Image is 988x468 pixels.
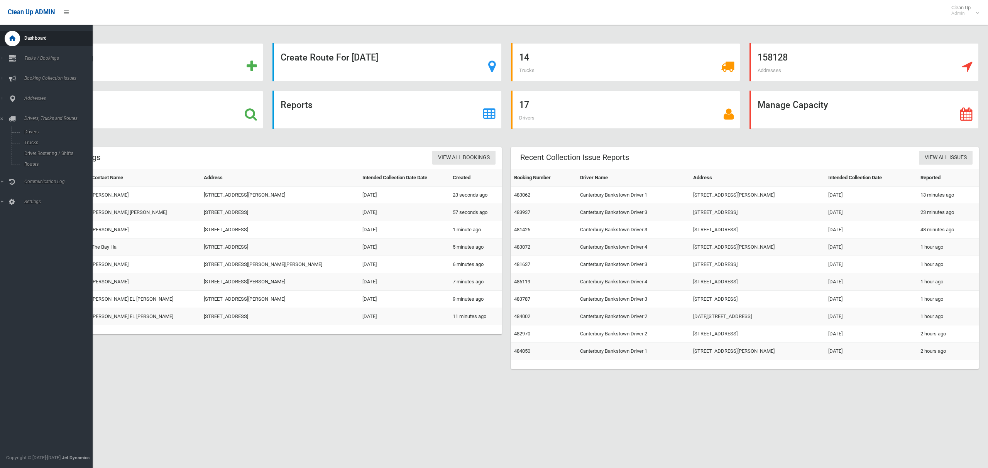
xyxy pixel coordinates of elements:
[22,96,93,101] span: Addresses
[359,221,450,239] td: [DATE]
[749,43,979,81] a: 158128 Addresses
[825,273,917,291] td: [DATE]
[432,151,496,165] a: View All Bookings
[201,169,359,187] th: Address
[22,140,86,145] span: Trucks
[359,273,450,291] td: [DATE]
[88,291,200,308] td: [PERSON_NAME] EL [PERSON_NAME]
[951,10,971,16] small: Admin
[22,162,86,167] span: Routes
[825,256,917,273] td: [DATE]
[201,187,359,204] td: [STREET_ADDRESS][PERSON_NAME]
[825,221,917,239] td: [DATE]
[22,116,93,121] span: Drivers, Trucks and Routes
[201,256,359,273] td: [STREET_ADDRESS][PERSON_NAME][PERSON_NAME]
[88,308,200,325] td: [PERSON_NAME] EL [PERSON_NAME]
[917,291,979,308] td: 1 hour ago
[749,91,979,129] a: Manage Capacity
[359,256,450,273] td: [DATE]
[917,273,979,291] td: 1 hour ago
[917,204,979,221] td: 23 minutes ago
[577,343,690,360] td: Canterbury Bankstown Driver 1
[201,204,359,221] td: [STREET_ADDRESS]
[917,343,979,360] td: 2 hours ago
[450,291,502,308] td: 9 minutes ago
[514,296,530,302] a: 483787
[690,239,825,256] td: [STREET_ADDRESS][PERSON_NAME]
[450,273,502,291] td: 7 minutes ago
[201,308,359,325] td: [STREET_ADDRESS]
[577,256,690,273] td: Canterbury Bankstown Driver 3
[758,67,781,73] span: Addresses
[577,325,690,343] td: Canterbury Bankstown Driver 2
[514,227,530,232] a: 481426
[577,239,690,256] td: Canterbury Bankstown Driver 4
[947,5,978,16] span: Clean Up
[88,256,200,273] td: [PERSON_NAME]
[514,209,530,215] a: 483937
[450,308,502,325] td: 11 minutes ago
[690,343,825,360] td: [STREET_ADDRESS][PERSON_NAME]
[272,43,502,81] a: Create Route For [DATE]
[825,308,917,325] td: [DATE]
[281,52,378,63] strong: Create Route For [DATE]
[917,239,979,256] td: 1 hour ago
[690,187,825,204] td: [STREET_ADDRESS][PERSON_NAME]
[450,169,502,187] th: Created
[272,91,502,129] a: Reports
[577,308,690,325] td: Canterbury Bankstown Driver 2
[359,169,450,187] th: Intended Collection Date Date
[690,325,825,343] td: [STREET_ADDRESS]
[690,308,825,325] td: [DATE][STREET_ADDRESS]
[917,187,979,204] td: 13 minutes ago
[577,291,690,308] td: Canterbury Bankstown Driver 3
[690,204,825,221] td: [STREET_ADDRESS]
[22,199,93,204] span: Settings
[22,129,86,135] span: Drivers
[8,8,55,16] span: Clean Up ADMIN
[511,43,740,81] a: 14 Trucks
[359,187,450,204] td: [DATE]
[22,76,93,81] span: Booking Collection Issues
[34,43,263,81] a: Add Booking
[201,221,359,239] td: [STREET_ADDRESS]
[825,204,917,221] td: [DATE]
[88,169,200,187] th: Contact Name
[577,221,690,239] td: Canterbury Bankstown Driver 3
[201,239,359,256] td: [STREET_ADDRESS]
[88,204,200,221] td: [PERSON_NAME] [PERSON_NAME]
[514,192,530,198] a: 483062
[88,187,200,204] td: [PERSON_NAME]
[519,99,529,110] strong: 17
[917,169,979,187] th: Reported
[577,187,690,204] td: Canterbury Bankstown Driver 1
[917,308,979,325] td: 1 hour ago
[359,204,450,221] td: [DATE]
[511,91,740,129] a: 17 Drivers
[62,455,90,460] strong: Jet Dynamics
[450,204,502,221] td: 57 seconds ago
[450,221,502,239] td: 1 minute ago
[825,187,917,204] td: [DATE]
[825,343,917,360] td: [DATE]
[825,325,917,343] td: [DATE]
[6,455,61,460] span: Copyright © [DATE]-[DATE]
[577,204,690,221] td: Canterbury Bankstown Driver 3
[519,52,529,63] strong: 14
[514,244,530,250] a: 483072
[577,273,690,291] td: Canterbury Bankstown Driver 4
[22,179,93,184] span: Communication Log
[919,151,973,165] a: View All Issues
[690,256,825,273] td: [STREET_ADDRESS]
[917,256,979,273] td: 1 hour ago
[514,279,530,285] a: 486119
[201,291,359,308] td: [STREET_ADDRESS][PERSON_NAME]
[917,325,979,343] td: 2 hours ago
[511,169,577,187] th: Booking Number
[514,261,530,267] a: 481637
[34,91,263,129] a: Search
[22,35,93,41] span: Dashboard
[825,239,917,256] td: [DATE]
[450,256,502,273] td: 6 minutes ago
[758,99,828,110] strong: Manage Capacity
